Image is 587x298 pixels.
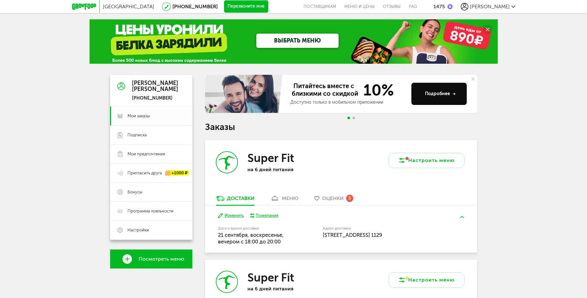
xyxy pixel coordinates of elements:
span: Бонусы [128,189,142,195]
span: Оценки [322,195,344,201]
button: Настроить меню [389,272,465,288]
span: Go to slide 2 [353,117,355,119]
div: [PHONE_NUMBER] [132,95,178,101]
span: [PERSON_NAME] [470,3,510,10]
img: family-banner.579af9d.jpg [205,75,284,113]
a: Подписка [110,126,192,145]
div: [PERSON_NAME] [PERSON_NAME] [132,80,178,93]
span: Пригласить друга [128,170,162,176]
h3: Super Fit [247,271,294,284]
h3: Super Fit [247,151,294,165]
span: Программа лояльности [128,208,173,214]
div: Пожелания [256,213,278,218]
a: Мои заказы [110,107,192,126]
span: Go to slide 1 [347,117,350,119]
span: Мои заказы [128,113,150,119]
button: Пожелания [250,213,279,218]
h1: Заказы [205,123,477,131]
div: +1000 ₽ [165,171,189,176]
span: Настройки [128,227,149,233]
span: Подписка [128,132,147,138]
a: Бонусы [110,183,192,202]
span: 10% [359,82,394,98]
div: Доступно только в мобильном приложении [290,99,406,106]
img: arrow-up-green.5eb5f82.svg [460,216,464,218]
p: на 6 дней питания [247,286,330,292]
button: Подробнее [411,83,467,105]
div: Доставки [227,195,254,201]
a: Пригласить друга +1000 ₽ [110,164,192,183]
span: [GEOGRAPHIC_DATA] [103,3,154,10]
div: 1475 [434,3,445,10]
button: Настроить меню [389,153,465,168]
div: Подробнее [425,91,456,97]
a: Настройки [110,221,192,240]
span: Посмотреть меню [139,256,184,262]
a: ВЫБРАТЬ МЕНЮ [256,34,339,48]
a: Программа лояльности [110,202,192,221]
a: Оценки 5 [311,195,356,205]
span: Питайтесь вместе с близкими со скидкой [290,82,359,98]
span: Мои предпочтения [128,151,165,157]
span: [STREET_ADDRESS] 1129 [323,232,382,238]
img: bonus_b.cdccf46.png [447,4,453,9]
a: Доставки [213,195,258,205]
label: Дата и время доставки [218,227,290,230]
a: [PHONE_NUMBER] [172,3,218,10]
a: Мои предпочтения [110,145,192,164]
span: 21 сентября, воскресенье, вечером c 18:00 до 20:00 [218,232,284,245]
div: меню [282,195,298,201]
label: Адрес доставки [323,227,441,230]
button: Изменить [218,213,244,219]
a: Посмотреть меню [110,249,192,269]
div: 5 [346,195,353,202]
button: Перезвоните мне [224,0,268,13]
a: меню [267,195,302,205]
p: на 6 дней питания [247,166,330,172]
